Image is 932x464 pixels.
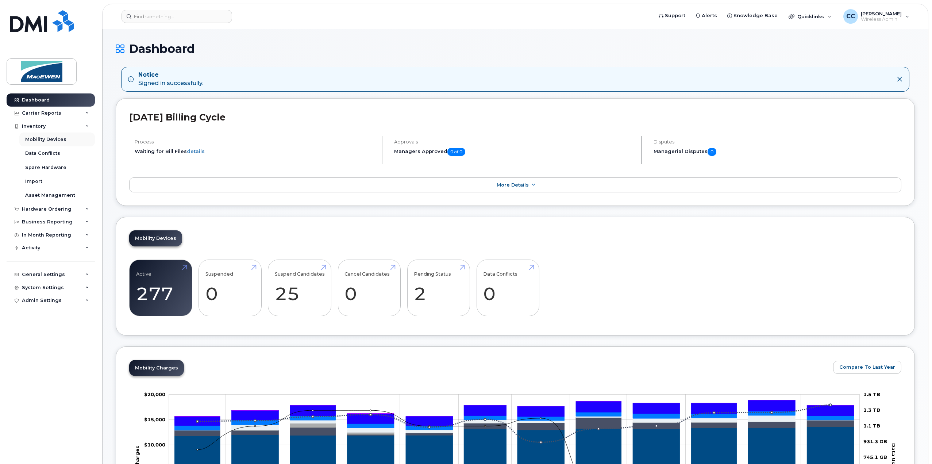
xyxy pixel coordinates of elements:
[138,71,203,79] strong: Notice
[144,442,165,448] g: $0
[187,148,205,154] a: details
[138,71,203,88] div: Signed in successfully.
[175,411,854,430] g: Features
[394,148,635,156] h5: Managers Approved
[344,264,394,312] a: Cancel Candidates 0
[447,148,465,156] span: 0 of 0
[135,139,376,145] h4: Process
[839,364,895,371] span: Compare To Last Year
[135,148,376,155] li: Waiting for Bill Files
[414,264,463,312] a: Pending Status 2
[116,42,915,55] h1: Dashboard
[175,400,854,426] g: HST
[394,139,635,145] h4: Approvals
[654,148,901,156] h5: Managerial Disputes
[144,391,165,397] g: $0
[863,391,880,397] tspan: 1.5 TB
[863,438,887,444] tspan: 931.3 GB
[708,148,716,156] span: 0
[144,417,165,422] tspan: $15,000
[129,112,901,123] h2: [DATE] Billing Cycle
[144,391,165,397] tspan: $20,000
[144,417,165,422] g: $0
[275,264,325,312] a: Suspend Candidates 25
[497,182,529,188] span: More Details
[863,455,887,460] tspan: 745.1 GB
[654,139,901,145] h4: Disputes
[129,360,184,376] a: Mobility Charges
[136,264,185,312] a: Active 277
[175,418,854,436] g: Roaming
[833,361,901,374] button: Compare To Last Year
[863,423,880,429] tspan: 1.1 TB
[483,264,532,312] a: Data Conflicts 0
[144,442,165,448] tspan: $10,000
[175,400,854,417] g: QST
[863,407,880,413] tspan: 1.3 TB
[129,230,182,246] a: Mobility Devices
[205,264,255,312] a: Suspended 0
